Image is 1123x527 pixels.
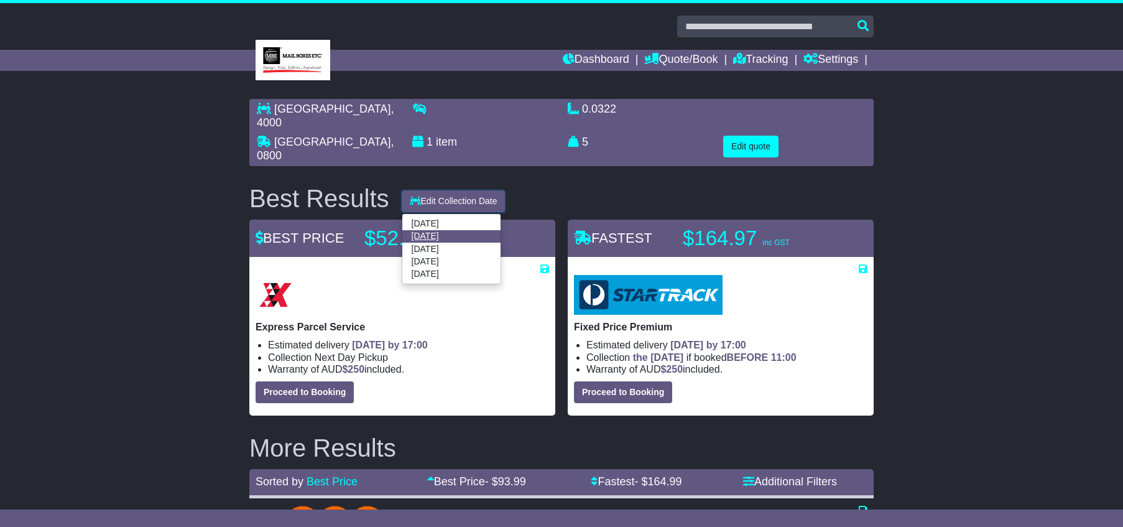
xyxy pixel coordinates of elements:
[427,475,526,488] a: Best Price- $93.99
[256,475,303,488] span: Sorted by
[352,340,428,350] span: [DATE] by 17:00
[574,230,652,246] span: FASTEST
[243,185,395,212] div: Best Results
[633,352,797,363] span: if booked
[268,339,549,351] li: Estimated delivery
[348,364,364,375] span: 250
[727,352,769,363] span: BEFORE
[670,340,746,350] span: [DATE] by 17:00
[733,50,788,71] a: Tracking
[743,475,837,488] a: Additional Filters
[723,136,779,157] button: Edit quote
[582,136,588,148] span: 5
[803,50,858,71] a: Settings
[427,136,433,148] span: 1
[582,103,616,115] span: 0.0322
[683,226,838,251] p: $164.97
[364,226,520,251] p: $52.81
[436,136,457,148] span: item
[563,50,629,71] a: Dashboard
[771,352,797,363] span: 11:00
[402,243,501,255] a: [DATE]
[256,321,549,333] p: Express Parcel Service
[402,256,501,268] a: [DATE]
[591,475,682,488] a: Fastest- $164.99
[274,103,391,115] span: [GEOGRAPHIC_DATA]
[485,475,526,488] span: - $
[498,475,526,488] span: 93.99
[249,434,874,462] h2: More Results
[402,217,501,230] a: [DATE]
[666,364,683,375] span: 250
[257,103,394,129] span: , 4000
[402,268,501,281] a: [DATE]
[256,275,295,315] img: Border Express: Express Parcel Service
[257,136,394,162] span: , 0800
[660,364,683,375] span: $
[574,381,672,403] button: Proceed to Booking
[586,363,867,375] li: Warranty of AUD included.
[256,381,354,403] button: Proceed to Booking
[256,230,344,246] span: BEST PRICE
[307,475,358,488] a: Best Price
[574,275,723,315] img: StarTrack: Fixed Price Premium
[274,136,391,148] span: [GEOGRAPHIC_DATA]
[402,230,501,243] a: [DATE]
[647,475,682,488] span: 164.99
[633,352,683,363] span: the [DATE]
[402,190,506,212] button: Edit Collection Date
[586,339,867,351] li: Estimated delivery
[342,364,364,375] span: $
[268,352,549,363] li: Collection
[256,40,330,80] img: MBE Brisbane CBD
[586,352,867,363] li: Collection
[574,321,867,333] p: Fixed Price Premium
[315,352,388,363] span: Next Day Pickup
[644,50,718,71] a: Quote/Book
[268,363,549,375] li: Warranty of AUD included.
[634,475,682,488] span: - $
[762,238,789,247] span: inc GST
